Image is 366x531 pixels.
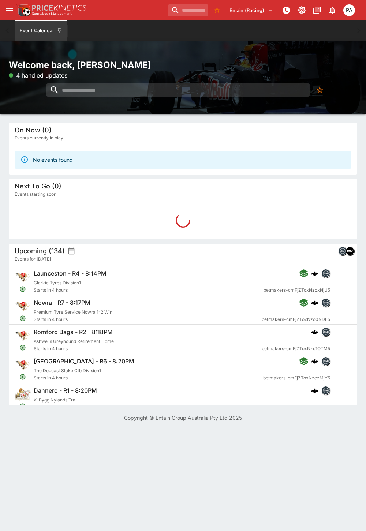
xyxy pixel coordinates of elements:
[15,20,67,41] button: Event Calendar
[19,315,26,322] svg: Open
[263,374,330,382] span: betmakers-cmFjZToxNzczMjY5
[264,287,330,294] span: betmakers-cmFjZToxNzcxNjU5
[322,386,330,394] img: betmakers.png
[3,4,16,17] button: open drawer
[262,345,330,352] span: betmakers-cmFjZToxNzc1OTM5
[261,404,330,411] span: betmakers-cmFjZToxNzcxMTQy
[15,247,65,255] h5: Upcoming (134)
[311,299,318,306] img: logo-cerberus.svg
[46,83,310,97] input: search
[19,344,26,351] svg: Open
[68,247,75,255] button: settings
[34,345,262,352] span: Starts in 4 hours
[322,357,330,365] img: betmakers.png
[9,59,357,71] h2: Welcome back, [PERSON_NAME]
[15,298,31,314] img: greyhound_racing.png
[326,4,339,17] button: Notifications
[33,153,73,167] div: No events found
[311,270,318,277] img: logo-cerberus.svg
[311,270,318,277] div: cerberus
[311,387,318,394] div: cerberus
[338,247,347,255] div: betmakers
[311,387,318,394] img: logo-cerberus.svg
[15,386,31,402] img: harness_racing.png
[34,328,113,336] h6: Romford Bags - R2 - 8:18PM
[16,3,31,18] img: PriceKinetics Logo
[34,280,81,285] span: Clarkie Tyres Division1
[19,403,26,410] svg: Open
[262,316,330,323] span: betmakers-cmFjZToxNzc0NDE5
[311,328,318,336] div: cerberus
[321,328,330,336] div: betmakers
[15,134,63,142] span: Events currently in play
[311,358,318,365] img: logo-cerberus.svg
[32,12,72,15] img: Sportsbook Management
[321,298,330,307] div: betmakers
[34,316,262,323] span: Starts in 4 hours
[310,4,324,17] button: Documentation
[168,4,208,16] input: search
[34,404,261,411] span: Starts in 4 hours
[341,2,357,18] button: Peter Addley
[15,182,61,190] h5: Next To Go (0)
[311,299,318,306] div: cerberus
[15,328,31,344] img: greyhound_racing.png
[321,357,330,366] div: betmakers
[19,286,26,292] svg: Open
[34,368,101,373] span: The Dogcast Stake Ctb Division1
[311,358,318,365] div: cerberus
[19,374,26,380] svg: Open
[339,247,347,255] img: betmakers.png
[34,287,264,294] span: Starts in 4 hours
[346,247,354,255] div: samemeetingmulti
[280,4,293,17] button: NOT Connected to PK
[34,386,97,394] h6: Dannero - R1 - 8:20PM
[311,328,318,336] img: logo-cerberus.svg
[15,269,31,285] img: greyhound_racing.png
[15,191,56,198] span: Events starting soon
[32,5,86,11] img: PriceKinetics
[321,269,330,278] div: betmakers
[15,255,51,263] span: Events for [DATE]
[313,83,326,97] button: No Bookmarks
[9,71,67,80] p: 4 handled updates
[34,299,90,306] h6: Nowra - R7 - 8:17PM
[322,269,330,277] img: betmakers.png
[321,386,330,395] div: betmakers
[295,4,308,17] button: Toggle light/dark mode
[34,397,75,403] span: Xl Bygg Nylands Tra
[34,309,112,315] span: Premium Tyre Service Nowra 1-2 Win
[322,328,330,336] img: betmakers.png
[15,126,52,134] h5: On Now (0)
[34,357,134,365] h6: [GEOGRAPHIC_DATA] - R6 - 8:20PM
[34,374,263,382] span: Starts in 4 hours
[15,357,31,373] img: greyhound_racing.png
[346,247,354,255] img: samemeetingmulti.png
[211,4,223,16] button: No Bookmarks
[343,4,355,16] div: Peter Addley
[34,339,114,344] span: Ashwells Greyhound Retirement Home
[34,269,107,277] h6: Launceston - R4 - 8:14PM
[225,4,277,16] button: Select Tenant
[322,299,330,307] img: betmakers.png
